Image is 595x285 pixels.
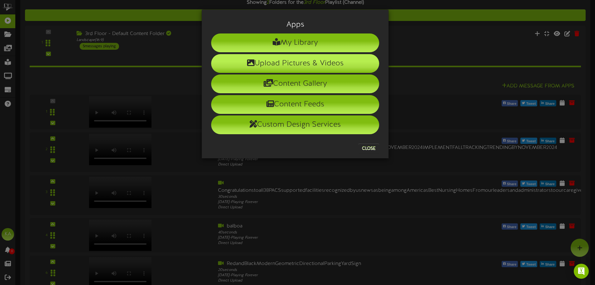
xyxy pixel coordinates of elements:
li: Content Gallery [211,74,379,93]
li: My Library [211,33,379,52]
li: Content Feeds [211,95,379,114]
li: Upload Pictures & Videos [211,54,379,73]
div: Open Intercom Messenger [574,264,589,279]
li: Custom Design Services [211,115,379,134]
h3: Apps [211,21,379,29]
button: Close [358,144,379,154]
